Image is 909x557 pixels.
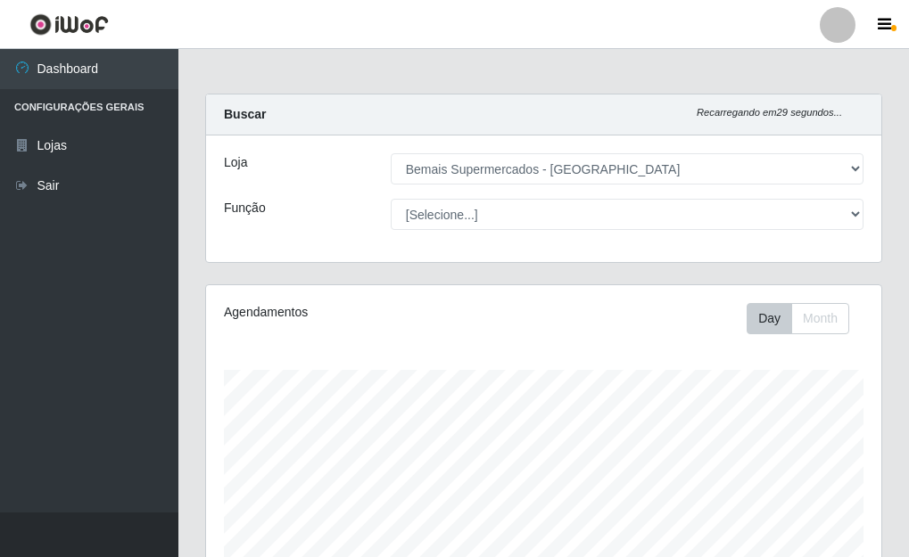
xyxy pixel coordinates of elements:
i: Recarregando em 29 segundos... [697,107,842,118]
strong: Buscar [224,107,266,121]
button: Day [747,303,792,334]
div: Agendamentos [224,303,475,322]
label: Loja [224,153,247,172]
div: First group [747,303,849,334]
label: Função [224,199,266,217]
img: CoreUI Logo [29,13,109,36]
div: Toolbar with button groups [747,303,864,334]
button: Month [791,303,849,334]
